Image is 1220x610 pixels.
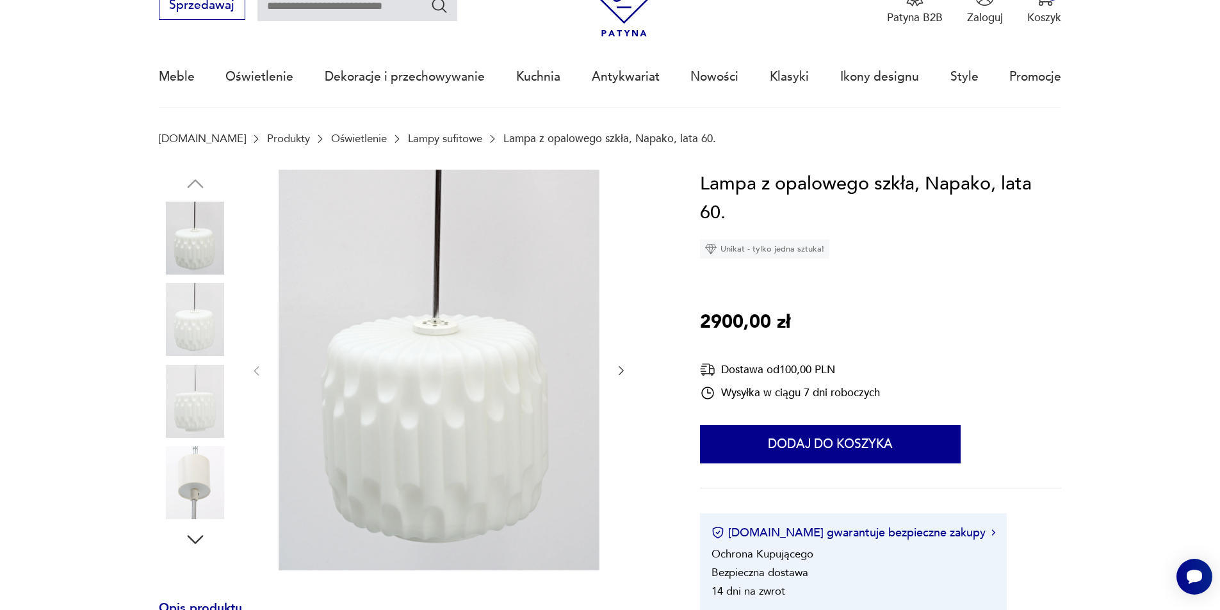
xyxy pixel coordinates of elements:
[267,132,310,145] a: Produkty
[1176,559,1212,595] iframe: Smartsupp widget button
[950,47,979,106] a: Style
[712,584,785,598] li: 14 dni na zwrot
[887,10,943,25] p: Patyna B2B
[592,47,660,106] a: Antykwariat
[840,47,919,106] a: Ikony designu
[712,526,724,539] img: Ikona certyfikatu
[770,47,809,106] a: Klasyki
[516,47,560,106] a: Kuchnia
[159,283,232,356] img: Zdjęcie produktu Lampa z opalowego szkła, Napako, lata 60.
[159,132,246,145] a: [DOMAIN_NAME]
[712,565,808,580] li: Bezpieczna dostawa
[991,529,995,536] img: Ikona strzałki w prawo
[700,170,1061,228] h1: Lampa z opalowego szkła, Napako, lata 60.
[331,132,387,145] a: Oświetlenie
[1009,47,1061,106] a: Promocje
[712,525,995,541] button: [DOMAIN_NAME] gwarantuje bezpieczne zakupy
[700,362,715,378] img: Ikona dostawy
[700,362,880,378] div: Dostawa od 100,00 PLN
[712,547,813,561] li: Ochrona Kupującego
[159,1,245,12] a: Sprzedawaj
[503,132,716,145] p: Lampa z opalowego szkła, Napako, lata 60.
[700,425,961,463] button: Dodaj do koszyka
[705,243,717,255] img: Ikona diamentu
[700,308,790,337] p: 2900,00 zł
[225,47,293,106] a: Oświetlenie
[1027,10,1061,25] p: Koszyk
[700,239,829,259] div: Unikat - tylko jedna sztuka!
[325,47,485,106] a: Dekoracje i przechowywanie
[700,385,880,401] div: Wysyłka w ciągu 7 dni roboczych
[967,10,1003,25] p: Zaloguj
[690,47,738,106] a: Nowości
[159,365,232,438] img: Zdjęcie produktu Lampa z opalowego szkła, Napako, lata 60.
[159,47,195,106] a: Meble
[279,170,599,570] img: Zdjęcie produktu Lampa z opalowego szkła, Napako, lata 60.
[159,446,232,519] img: Zdjęcie produktu Lampa z opalowego szkła, Napako, lata 60.
[159,202,232,275] img: Zdjęcie produktu Lampa z opalowego szkła, Napako, lata 60.
[408,132,482,145] a: Lampy sufitowe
